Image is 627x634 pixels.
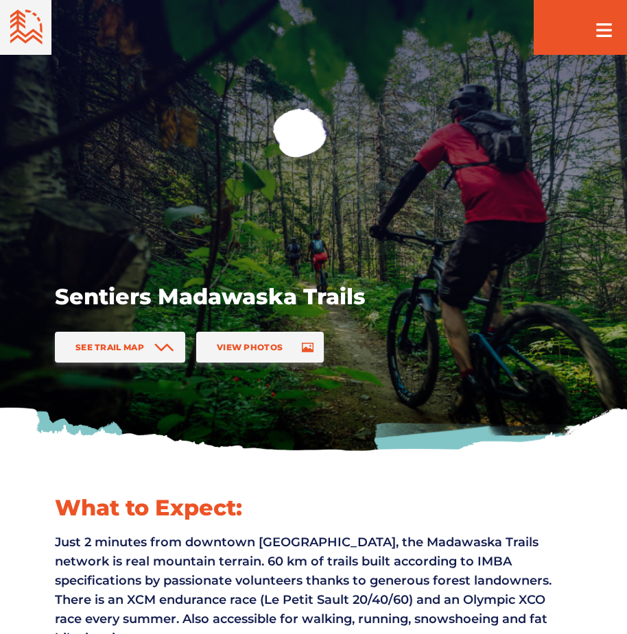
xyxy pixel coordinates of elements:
span: See Trail Map [75,342,144,352]
h1: What to Expect: [55,493,572,522]
ion-icon: search [548,19,570,41]
h1: Sentiers Madawaska Trails [55,282,508,311]
a: See Trail Map [55,332,185,363]
span: View Photos [217,342,283,352]
ion-icon: play [295,126,309,140]
a: View Photos [196,332,324,363]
